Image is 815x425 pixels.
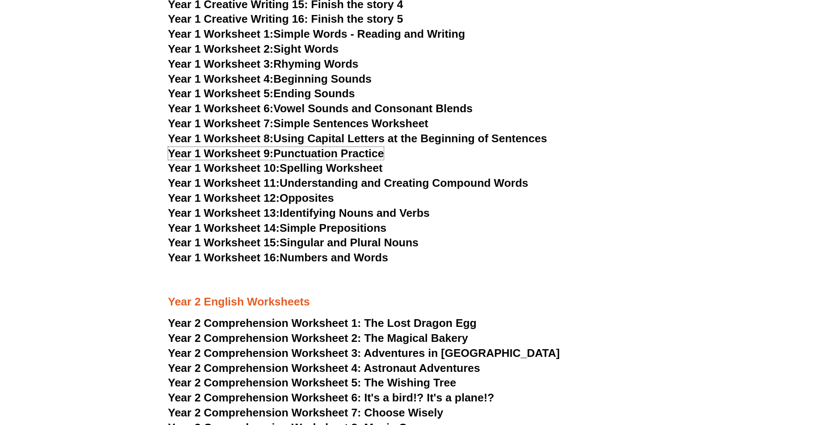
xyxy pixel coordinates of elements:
[168,317,477,329] a: Year 2 Comprehension Worksheet 1: The Lost Dragon Egg
[168,376,456,389] a: Year 2 Comprehension Worksheet 5: The Wishing Tree
[168,317,362,329] span: Year 2 Comprehension Worksheet 1:
[168,162,280,174] span: Year 1 Worksheet 10:
[168,102,274,115] span: Year 1 Worksheet 6:
[168,376,362,389] span: Year 2 Comprehension Worksheet 5:
[168,102,473,115] a: Year 1 Worksheet 6:Vowel Sounds and Consonant Blends
[168,266,647,309] h3: Year 2 English Worksheets
[168,57,274,70] span: Year 1 Worksheet 3:
[168,221,280,234] span: Year 1 Worksheet 14:
[168,347,560,359] a: Year 2 Comprehension Worksheet 3: Adventures in [GEOGRAPHIC_DATA]
[168,27,465,40] a: Year 1 Worksheet 1:Simple Words - Reading and Writing
[168,207,280,219] span: Year 1 Worksheet 13:
[168,132,274,145] span: Year 1 Worksheet 8:
[668,328,815,425] iframe: Chat Widget
[364,376,456,389] span: The Wishing Tree
[168,362,480,374] a: Year 2 Comprehension Worksheet 4: Astronaut Adventures
[168,42,274,55] span: Year 1 Worksheet 2:
[168,236,280,249] span: Year 1 Worksheet 15:
[168,347,362,359] span: Year 2 Comprehension Worksheet 3:
[168,406,362,419] span: Year 2 Comprehension Worksheet 7:
[168,251,388,264] a: Year 1 Worksheet 16:Numbers and Words
[168,221,387,234] a: Year 1 Worksheet 14:Simple Prepositions
[168,87,274,100] span: Year 1 Worksheet 5:
[168,192,334,204] a: Year 1 Worksheet 12:Opposites
[168,12,403,25] a: Year 1 Creative Writing 16: Finish the story 5
[168,132,547,145] a: Year 1 Worksheet 8:Using Capital Letters at the Beginning of Sentences
[168,207,430,219] a: Year 1 Worksheet 13:Identifying Nouns and Verbs
[168,27,274,40] span: Year 1 Worksheet 1:
[168,332,362,344] span: Year 2 Comprehension Worksheet 2:
[168,72,372,85] a: Year 1 Worksheet 4:Beginning Sounds
[168,72,274,85] span: Year 1 Worksheet 4:
[168,87,355,100] a: Year 1 Worksheet 5:Ending Sounds
[364,362,480,374] span: Astronaut Adventures
[168,162,383,174] a: Year 1 Worksheet 10:Spelling Worksheet
[168,57,359,70] a: Year 1 Worksheet 3:Rhyming Words
[364,347,560,359] span: Adventures in [GEOGRAPHIC_DATA]
[168,192,280,204] span: Year 1 Worksheet 12:
[168,147,384,160] a: Year 1 Worksheet 9:Punctuation Practice
[364,332,468,344] span: The Magical Bakery
[168,117,274,130] span: Year 1 Worksheet 7:
[364,406,443,419] span: Choose Wisely
[168,117,429,130] a: Year 1 Worksheet 7:Simple Sentences Worksheet
[168,147,274,160] span: Year 1 Worksheet 9:
[168,406,443,419] a: Year 2 Comprehension Worksheet 7: Choose Wisely
[168,42,339,55] a: Year 1 Worksheet 2:Sight Words
[168,177,280,189] span: Year 1 Worksheet 11:
[364,317,477,329] span: The Lost Dragon Egg
[168,177,528,189] a: Year 1 Worksheet 11:Understanding and Creating Compound Words
[168,236,419,249] a: Year 1 Worksheet 15:Singular and Plural Nouns
[168,332,468,344] a: Year 2 Comprehension Worksheet 2: The Magical Bakery
[168,251,280,264] span: Year 1 Worksheet 16:
[168,362,362,374] span: Year 2 Comprehension Worksheet 4:
[168,391,495,404] a: Year 2 Comprehension Worksheet 6: It's a bird!? It's a plane!?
